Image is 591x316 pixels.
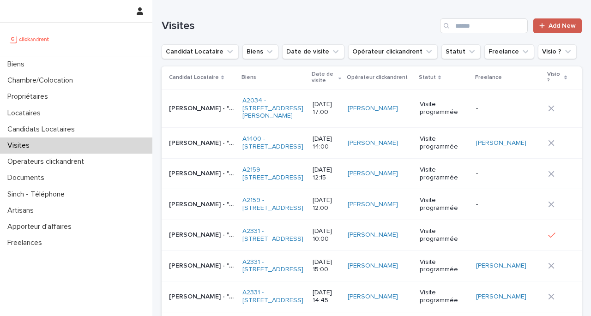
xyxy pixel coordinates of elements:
button: Freelance [484,44,534,59]
tr: [PERSON_NAME] - "A2034 - [STREET_ADDRESS][PERSON_NAME]"[PERSON_NAME] - "A2034 - [STREET_ADDRESS][... [162,89,582,127]
a: A2331 - [STREET_ADDRESS] [242,258,305,274]
p: [DATE] 15:00 [313,258,340,274]
input: Search [440,18,528,33]
tr: [PERSON_NAME] - "A1400 - [STREET_ADDRESS]"[PERSON_NAME] - "A1400 - [STREET_ADDRESS]" A1400 - [STR... [162,128,582,159]
a: [PERSON_NAME] [348,262,398,270]
p: Freelances [4,238,49,247]
p: Propriétaires [4,92,55,101]
button: Visio ? [538,44,577,59]
p: Freelance [475,72,502,83]
p: Visites [4,141,37,150]
p: Chambre/Colocation [4,76,80,85]
a: A2159 - [STREET_ADDRESS] [242,197,305,212]
p: Candidat Locataire [169,72,219,83]
p: Candidats Locataires [4,125,82,134]
a: [PERSON_NAME] [348,293,398,301]
p: [DATE] 14:00 [313,135,340,151]
a: Add New [533,18,582,33]
p: Artisans [4,206,41,215]
p: Grégoire Sinoquet - "A2159 - 33 rue Allou, Amiens 80000" [169,199,237,209]
p: Date de visite [312,69,336,86]
p: [DATE] 12:15 [313,166,340,182]
p: Statut [419,72,436,83]
p: Rémi Szczepaniak - "A2331 - 8 Rue de Bordeaux, Toulouse 31200" [169,229,237,239]
a: [PERSON_NAME] [348,105,398,113]
a: A2331 - [STREET_ADDRESS] [242,289,305,304]
p: - [476,170,541,178]
p: Visite programmée [420,166,469,182]
button: Statut [441,44,481,59]
a: [PERSON_NAME] [476,262,526,270]
p: Opérateur clickandrent [347,72,408,83]
a: [PERSON_NAME] [348,139,398,147]
p: Clive Miyouna Kiembe - "A1400 - 1 Place de la Charte des Libertés Communales, Toulouse 31300" [169,137,237,147]
p: Visite programmée [420,135,469,151]
p: Apporteur d'affaires [4,222,79,231]
p: [DATE] 14:45 [313,289,340,304]
a: [PERSON_NAME] [476,139,526,147]
p: Visite programmée [420,197,469,212]
p: - [476,105,541,113]
img: UCB0brd3T0yccxBKYDjQ [7,30,52,48]
p: [DATE] 10:00 [313,227,340,243]
button: Opérateur clickandrent [348,44,438,59]
p: Biens [4,60,32,69]
p: Operateurs clickandrent [4,157,91,166]
a: [PERSON_NAME] [348,170,398,178]
h1: Visites [162,19,436,33]
p: Visite programmée [420,289,469,304]
a: [PERSON_NAME] [476,293,526,301]
p: Alyssia DUTRIAUX - "A2159 - 33 rue Allou, Amiens 80000" [169,168,237,178]
a: [PERSON_NAME] [348,201,398,209]
p: Rita Essoulaimani - "A2034 - 52 Rue Latour, Amiens 80000" [169,103,237,113]
button: Candidat Locataire [162,44,239,59]
button: Date de visite [282,44,344,59]
a: A2331 - [STREET_ADDRESS] [242,227,305,243]
a: [PERSON_NAME] [348,231,398,239]
tr: [PERSON_NAME] - "A2331 - [STREET_ADDRESS]"[PERSON_NAME] - "A2331 - [STREET_ADDRESS]" A2331 - [STR... [162,220,582,250]
p: Sinch - Téléphone [4,190,72,199]
p: [DATE] 12:00 [313,197,340,212]
tr: [PERSON_NAME] - "A2159 - [STREET_ADDRESS]"[PERSON_NAME] - "A2159 - [STREET_ADDRESS]" A2159 - [STR... [162,158,582,189]
p: [DATE] 17:00 [313,101,340,116]
p: Visite programmée [420,101,469,116]
p: - [476,231,541,239]
p: Documents [4,173,52,182]
tr: [PERSON_NAME] - "A2331 - [STREET_ADDRESS]"[PERSON_NAME] - "A2331 - [STREET_ADDRESS]" A2331 - [STR... [162,281,582,312]
p: Biens [241,72,256,83]
p: - [476,201,541,209]
p: Paul-louis Dupont - "A2331 - 8 Rue de Bordeaux, Toulouse 31200" [169,260,237,270]
p: Visite programmée [420,227,469,243]
a: A2034 - [STREET_ADDRESS][PERSON_NAME] [242,97,305,120]
span: Add New [549,23,576,29]
p: Raymond Priscilla - "A2331 - 8 Rue de Bordeaux, Toulouse 31200" [169,291,237,301]
a: A1400 - [STREET_ADDRESS] [242,135,305,151]
tr: [PERSON_NAME] - "A2159 - [STREET_ADDRESS]"[PERSON_NAME] - "A2159 - [STREET_ADDRESS]" A2159 - [STR... [162,189,582,220]
p: Locataires [4,109,48,118]
p: Visio ? [547,69,562,86]
p: Visite programmée [420,258,469,274]
a: A2159 - [STREET_ADDRESS] [242,166,305,182]
tr: [PERSON_NAME] - "A2331 - [STREET_ADDRESS]"[PERSON_NAME] - "A2331 - [STREET_ADDRESS]" A2331 - [STR... [162,250,582,281]
button: Biens [242,44,278,59]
